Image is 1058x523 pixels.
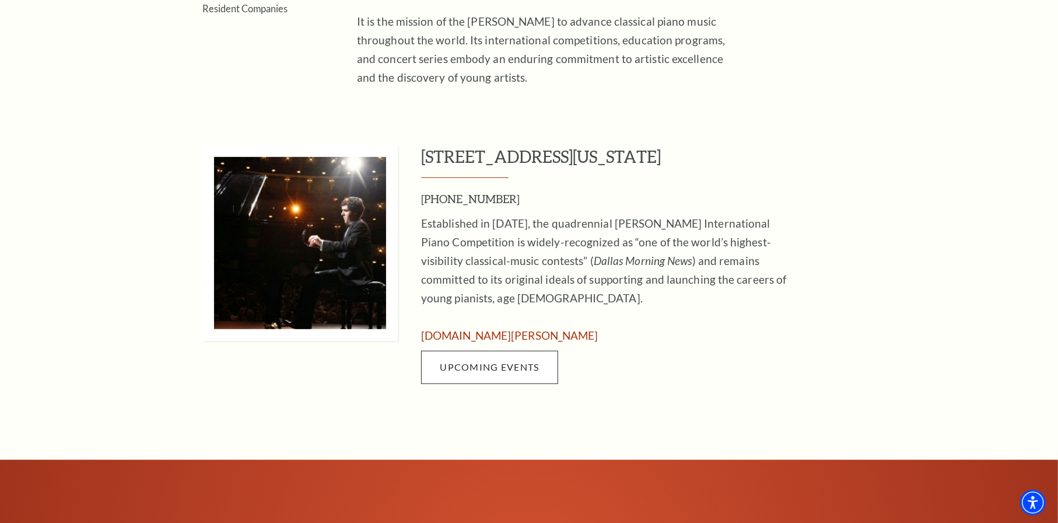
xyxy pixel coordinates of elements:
[421,351,558,383] a: Upcoming Events
[357,12,736,87] p: It is the mission of the [PERSON_NAME] to advance classical piano music throughout the world. Its...
[1020,490,1046,515] div: Accessibility Menu
[421,329,598,342] a: www.cliburn.org - open in a new tab
[594,254,692,267] em: Dallas Morning News
[421,145,891,179] h3: [STREET_ADDRESS][US_STATE]
[421,190,800,208] h3: [PHONE_NUMBER]
[440,361,539,372] span: Upcoming Events
[202,3,288,14] a: Resident Companies
[202,145,398,341] img: 201 Main St., Suite 100, Fort Worth, Texas 76102
[421,214,800,345] p: Established in [DATE], the quadrennial [PERSON_NAME] International Piano Competition is widely-re...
